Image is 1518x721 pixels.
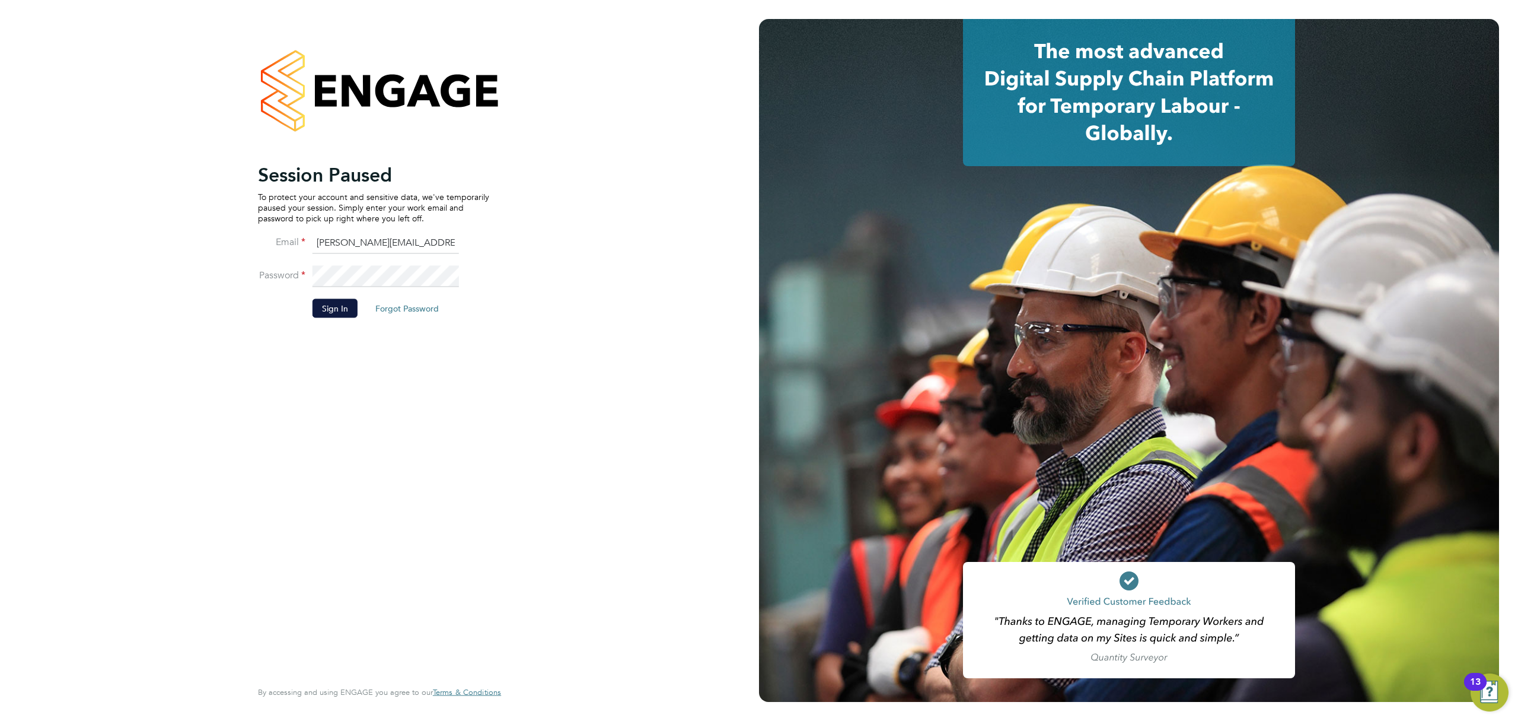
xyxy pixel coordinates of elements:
[433,688,501,697] a: Terms & Conditions
[366,298,448,317] button: Forgot Password
[258,163,489,186] h2: Session Paused
[258,236,305,248] label: Email
[258,191,489,224] p: To protect your account and sensitive data, we've temporarily paused your session. Simply enter y...
[258,687,501,697] span: By accessing and using ENGAGE you agree to our
[258,269,305,281] label: Password
[312,298,358,317] button: Sign In
[1471,674,1509,712] button: Open Resource Center, 13 new notifications
[312,233,459,254] input: Enter your work email...
[1470,682,1481,697] div: 13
